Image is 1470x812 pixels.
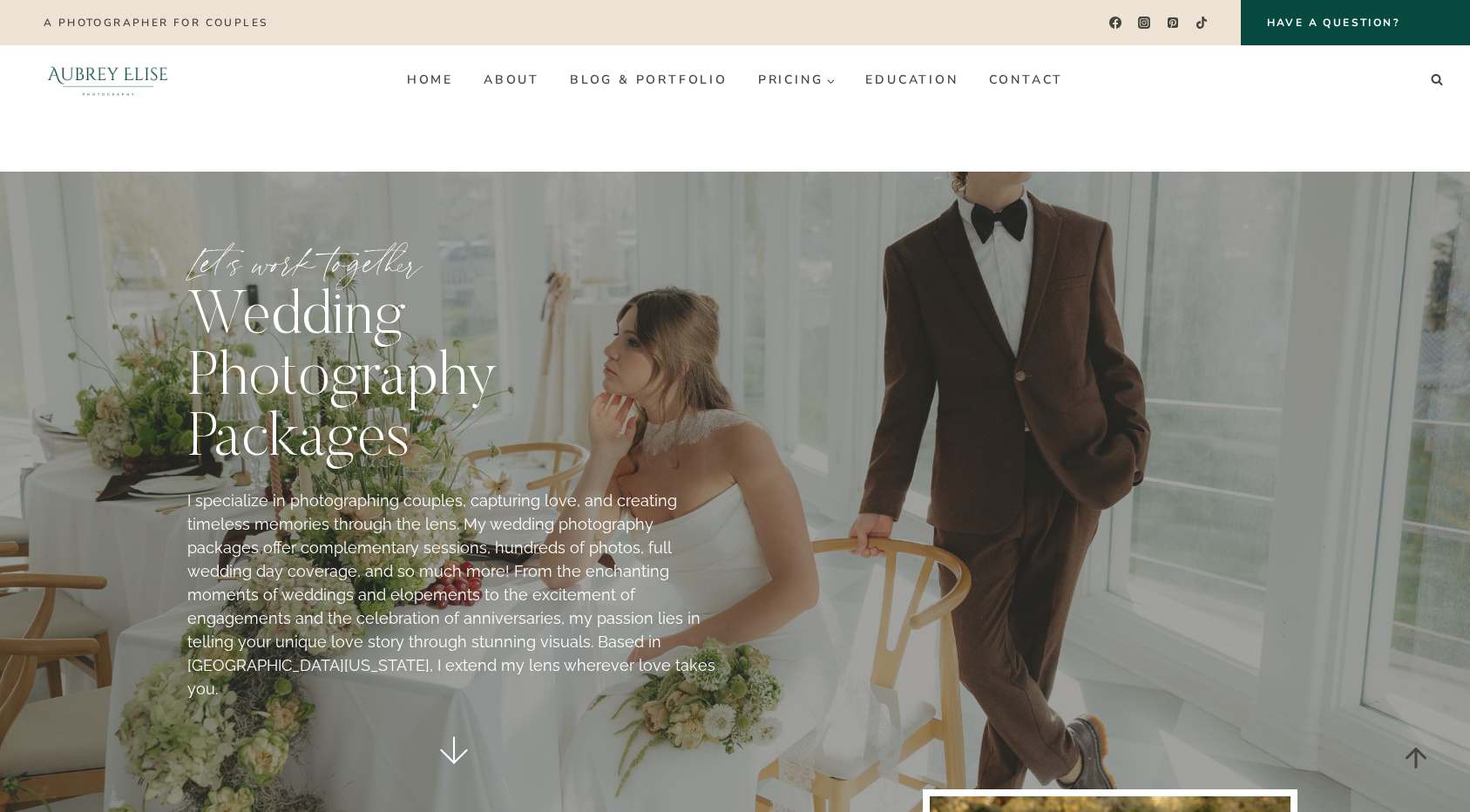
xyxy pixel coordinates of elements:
[187,245,721,280] p: Let’s work together
[21,45,195,115] img: Aubrey Elise Photography
[850,66,973,94] a: Education
[1387,729,1444,786] a: Scroll to top
[187,288,721,471] h1: wedding photography packages
[742,66,850,94] a: Pricing
[1161,10,1186,36] a: Pinterest
[44,17,268,29] p: A photographer for couples
[554,66,742,94] a: Blog & Portfolio
[391,66,1078,94] nav: Primary
[1189,10,1215,36] a: TikTok
[391,66,468,94] a: Home
[1102,10,1128,36] a: Facebook
[1425,68,1449,92] button: View Search Form
[973,66,1079,94] a: Contact
[758,73,836,86] span: Pricing
[468,66,554,94] a: About
[1132,10,1157,36] a: Instagram
[187,489,721,700] p: I specialize in photographing couples, capturing love, and creating timeless memories through the...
